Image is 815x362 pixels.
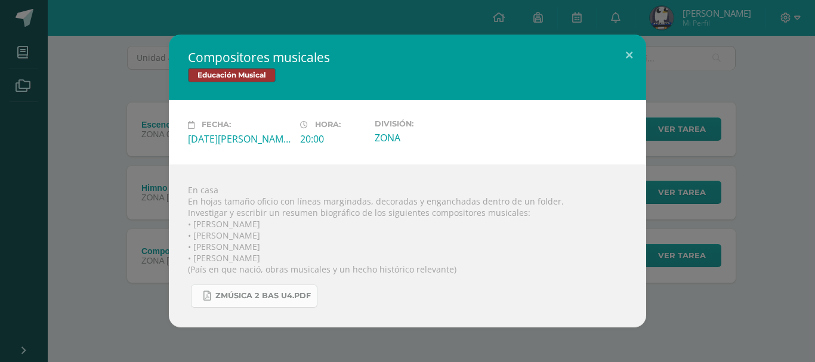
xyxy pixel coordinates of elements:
[188,132,291,146] div: [DATE][PERSON_NAME]
[191,284,317,308] a: Zmúsica 2 Bas U4.pdf
[188,68,276,82] span: Educación Musical
[202,120,231,129] span: Fecha:
[169,165,646,327] div: En casa En hojas tamaño oficio con líneas marginadas, decoradas y enganchadas dentro de un folder...
[375,119,477,128] label: División:
[612,35,646,75] button: Close (Esc)
[215,291,311,301] span: Zmúsica 2 Bas U4.pdf
[300,132,365,146] div: 20:00
[315,120,341,129] span: Hora:
[375,131,477,144] div: ZONA
[188,49,627,66] h2: Compositores musicales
